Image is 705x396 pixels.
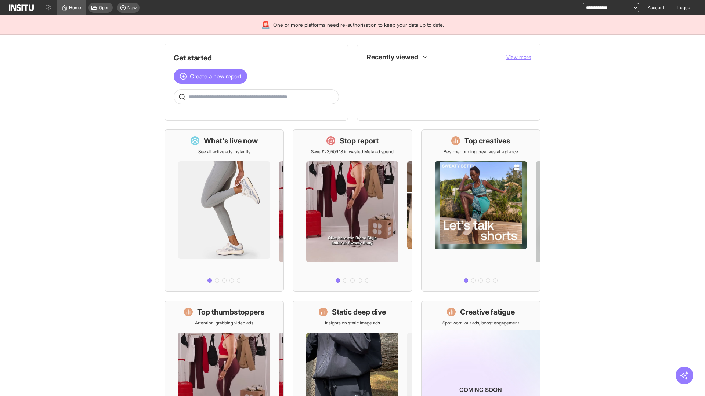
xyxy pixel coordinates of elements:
h1: Get started [174,53,339,63]
button: Create a new report [174,69,247,84]
h1: Top creatives [464,136,510,146]
a: Top creativesBest-performing creatives at a glance [421,129,540,292]
h1: What's live now [204,136,258,146]
span: Create a new report [190,72,241,81]
span: New [127,5,137,11]
p: See all active ads instantly [198,149,250,155]
h1: Stop report [340,136,379,146]
div: 🚨 [261,20,270,30]
p: Save £23,509.13 in wasted Meta ad spend [311,149,394,155]
span: Home [69,5,81,11]
img: Logo [9,4,34,11]
span: View more [506,54,531,60]
h1: Top thumbstoppers [197,307,265,317]
a: Stop reportSave £23,509.13 in wasted Meta ad spend [293,129,412,292]
p: Attention-grabbing video ads [195,320,253,326]
p: Best-performing creatives at a glance [444,149,518,155]
span: Open [99,5,110,11]
h1: Static deep dive [332,307,386,317]
p: Insights on static image ads [325,320,380,326]
button: View more [506,54,531,61]
span: One or more platforms need re-authorisation to keep your data up to date. [273,21,444,29]
a: What's live nowSee all active ads instantly [164,129,284,292]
